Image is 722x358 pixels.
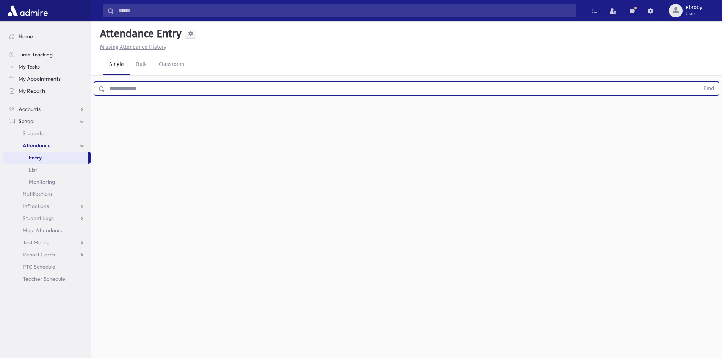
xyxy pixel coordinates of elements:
[3,85,91,97] a: My Reports
[3,73,91,85] a: My Appointments
[3,164,91,176] a: List
[3,224,91,236] a: Meal Attendance
[19,106,41,113] span: Accounts
[19,63,40,70] span: My Tasks
[3,273,91,285] a: Teacher Schedule
[3,30,91,42] a: Home
[3,212,91,224] a: Student Logs
[3,48,91,61] a: Time Tracking
[130,54,153,75] a: Bulk
[23,263,55,270] span: PTC Schedule
[19,88,46,94] span: My Reports
[3,200,91,212] a: Infractions
[3,139,91,152] a: Attendance
[103,54,130,75] a: Single
[19,51,53,58] span: Time Tracking
[114,4,576,17] input: Search
[3,152,88,164] a: Entry
[29,154,42,161] span: Entry
[3,61,91,73] a: My Tasks
[29,178,55,185] span: Monitoring
[29,166,37,173] span: List
[3,188,91,200] a: Notifications
[19,33,33,40] span: Home
[23,227,64,234] span: Meal Attendance
[100,44,166,50] u: Missing Attendance History
[3,249,91,261] a: Report Cards
[23,215,54,222] span: Student Logs
[3,127,91,139] a: Students
[686,5,702,11] span: ebrody
[3,176,91,188] a: Monitoring
[23,239,49,246] span: Test Marks
[23,191,53,197] span: Notifications
[6,3,50,18] img: AdmirePro
[23,130,44,137] span: Students
[23,203,49,209] span: Infractions
[19,118,34,125] span: School
[3,103,91,115] a: Accounts
[97,44,166,50] a: Missing Attendance History
[23,251,55,258] span: Report Cards
[3,115,91,127] a: School
[3,261,91,273] a: PTC Schedule
[23,142,51,149] span: Attendance
[19,75,61,82] span: My Appointments
[699,82,719,95] button: Find
[153,54,190,75] a: Classroom
[3,236,91,249] a: Test Marks
[686,11,702,17] span: User
[23,275,65,282] span: Teacher Schedule
[97,27,182,40] h5: Attendance Entry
